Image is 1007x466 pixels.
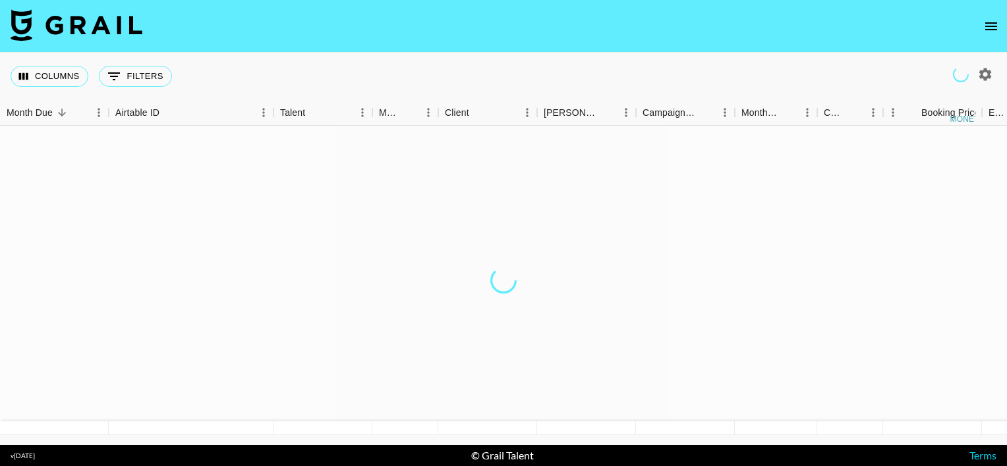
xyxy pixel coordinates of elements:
[469,103,488,122] button: Sort
[883,103,903,122] button: Menu
[379,100,400,126] div: Manager
[159,103,178,122] button: Sort
[598,103,616,122] button: Sort
[254,103,273,122] button: Menu
[779,103,797,122] button: Sort
[99,66,172,87] button: Show filters
[636,100,735,126] div: Campaign (Type)
[978,13,1004,39] button: open drawer
[735,100,817,126] div: Month Due
[273,100,372,126] div: Talent
[89,103,109,122] button: Menu
[517,103,537,122] button: Menu
[438,100,537,126] div: Client
[372,100,438,126] div: Manager
[824,100,845,126] div: Currency
[53,103,71,122] button: Sort
[616,103,636,122] button: Menu
[305,103,324,122] button: Sort
[817,100,883,126] div: Currency
[903,103,921,122] button: Sort
[950,115,980,123] div: money
[11,452,35,460] div: v [DATE]
[715,103,735,122] button: Menu
[471,449,534,462] div: © Grail Talent
[11,66,88,87] button: Select columns
[697,103,715,122] button: Sort
[7,100,53,126] div: Month Due
[445,100,469,126] div: Client
[969,449,996,461] a: Terms
[418,103,438,122] button: Menu
[952,65,969,83] span: Refreshing managers, users, talent, clients, campaigns...
[863,103,883,122] button: Menu
[741,100,779,126] div: Month Due
[109,100,273,126] div: Airtable ID
[353,103,372,122] button: Menu
[115,100,159,126] div: Airtable ID
[544,100,598,126] div: [PERSON_NAME]
[989,100,1007,126] div: Expenses: Remove Commission?
[11,9,142,41] img: Grail Talent
[921,100,979,126] div: Booking Price
[797,103,817,122] button: Menu
[845,103,863,122] button: Sort
[280,100,305,126] div: Talent
[643,100,697,126] div: Campaign (Type)
[537,100,636,126] div: Booker
[400,103,418,122] button: Sort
